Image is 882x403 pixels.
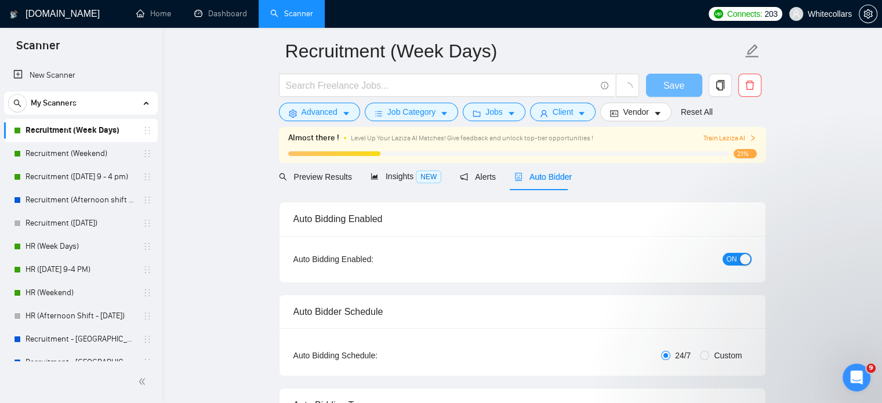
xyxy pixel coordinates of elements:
[866,364,876,373] span: 9
[293,349,446,362] div: Auto Bidding Schedule:
[714,9,723,19] img: upwork-logo.png
[351,134,593,142] span: Level Up Your Laziza AI Matches! Give feedback and unlock top-tier opportunities !
[143,172,152,181] span: holder
[26,258,136,281] a: HR ([DATE] 9-4 PM)
[843,364,870,391] iframe: Intercom live chat
[646,74,702,97] button: Save
[286,78,596,93] input: Search Freelance Jobs...
[9,99,26,107] span: search
[622,82,633,93] span: loading
[26,165,136,188] a: Recruitment ([DATE] 9 - 4 pm)
[578,109,586,118] span: caret-down
[143,335,152,344] span: holder
[371,172,379,180] span: area-chart
[540,109,548,118] span: user
[670,349,695,362] span: 24/7
[143,149,152,158] span: holder
[739,80,761,90] span: delete
[463,103,525,121] button: folderJobscaret-down
[792,10,800,18] span: user
[703,133,756,144] button: Train Laziza AI
[288,132,339,144] span: Almost there !
[143,195,152,205] span: holder
[279,173,287,181] span: search
[709,74,732,97] button: copy
[473,109,481,118] span: folder
[859,5,877,23] button: setting
[727,8,762,20] span: Connects:
[553,106,574,118] span: Client
[136,9,171,19] a: homeHome
[745,43,760,59] span: edit
[26,188,136,212] a: Recruitment (Afternoon shift - [DATE])
[600,103,671,121] button: idcardVendorcaret-down
[143,311,152,321] span: holder
[514,173,522,181] span: robot
[623,106,648,118] span: Vendor
[138,376,150,387] span: double-left
[26,304,136,328] a: HR (Afternoon Shift - [DATE])
[285,37,742,66] input: Scanner name...
[143,288,152,297] span: holder
[375,109,383,118] span: bars
[601,82,608,89] span: info-circle
[143,219,152,228] span: holder
[293,295,752,328] div: Auto Bidder Schedule
[681,106,713,118] a: Reset All
[371,172,441,181] span: Insights
[302,106,337,118] span: Advanced
[387,106,435,118] span: Job Category
[31,92,77,115] span: My Scanners
[26,281,136,304] a: HR (Weekend)
[293,253,446,266] div: Auto Bidding Enabled:
[663,78,684,93] span: Save
[738,74,761,97] button: delete
[654,109,662,118] span: caret-down
[143,265,152,274] span: holder
[530,103,596,121] button: userClientcaret-down
[289,109,297,118] span: setting
[727,253,737,266] span: ON
[26,351,136,374] a: Recruitment - [GEOGRAPHIC_DATA] (Weekend)
[365,103,458,121] button: barsJob Categorycaret-down
[26,142,136,165] a: Recruitment (Weekend)
[143,358,152,367] span: holder
[26,328,136,351] a: Recruitment - [GEOGRAPHIC_DATA] (Week Days)
[460,173,468,181] span: notification
[764,8,777,20] span: 203
[485,106,503,118] span: Jobs
[610,109,618,118] span: idcard
[143,242,152,251] span: holder
[4,64,158,87] li: New Scanner
[342,109,350,118] span: caret-down
[293,202,752,235] div: Auto Bidding Enabled
[416,170,441,183] span: NEW
[26,212,136,235] a: Recruitment ([DATE])
[8,94,27,112] button: search
[194,9,247,19] a: dashboardDashboard
[514,172,572,181] span: Auto Bidder
[440,109,448,118] span: caret-down
[734,149,757,158] span: 21%
[270,9,313,19] a: searchScanner
[26,119,136,142] a: Recruitment (Week Days)
[10,5,18,24] img: logo
[859,9,877,19] a: setting
[26,235,136,258] a: HR (Week Days)
[709,349,746,362] span: Custom
[859,9,877,19] span: setting
[460,172,496,181] span: Alerts
[7,37,69,61] span: Scanner
[279,172,352,181] span: Preview Results
[507,109,516,118] span: caret-down
[709,80,731,90] span: copy
[13,64,148,87] a: New Scanner
[279,103,360,121] button: settingAdvancedcaret-down
[749,135,756,141] span: right
[143,126,152,135] span: holder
